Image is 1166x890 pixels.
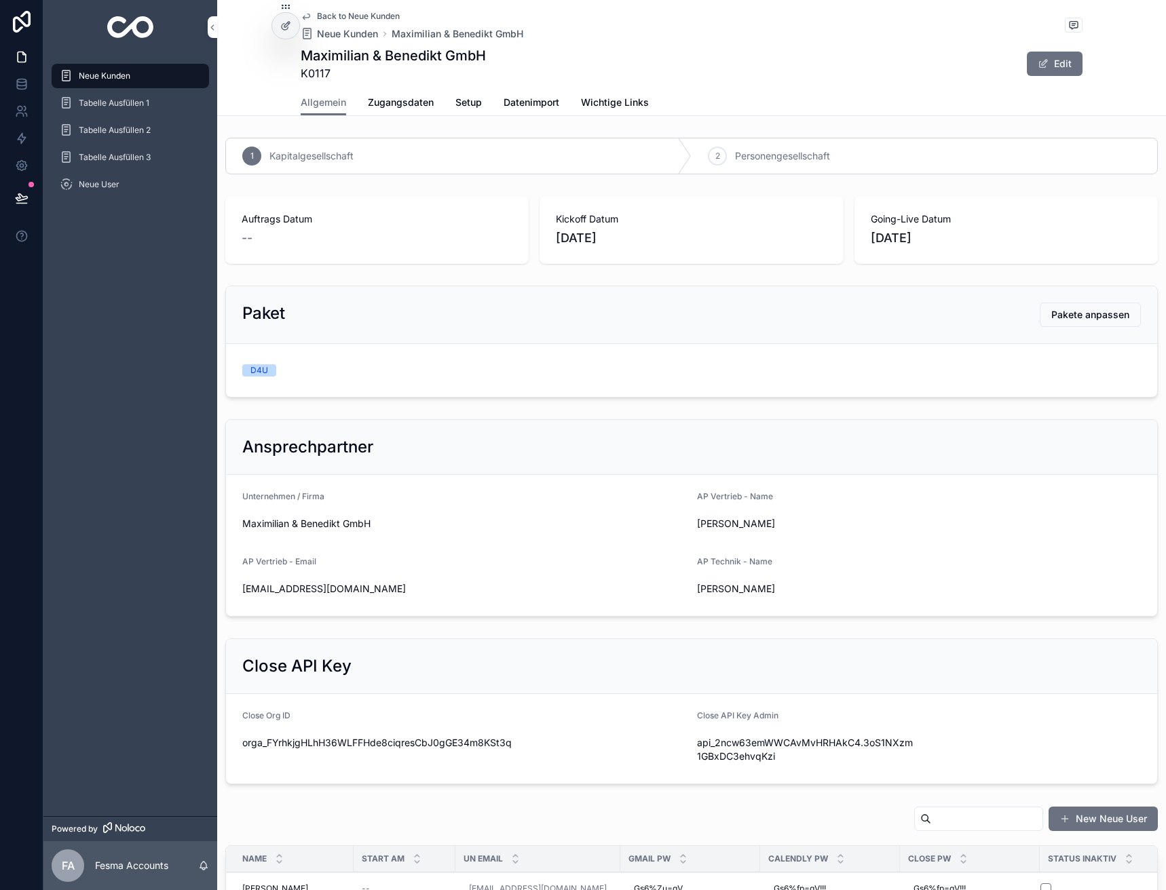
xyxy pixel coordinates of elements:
[242,556,316,566] span: AP Vertrieb - Email
[504,90,559,117] a: Datenimport
[392,27,523,41] a: Maximilian & Benedikt GmbH
[250,151,254,161] span: 1
[871,212,1142,226] span: Going-Live Datum
[301,90,346,116] a: Allgemein
[242,582,686,596] span: [EMAIL_ADDRESS][DOMAIN_NAME]
[301,46,486,65] h1: Maximilian & Benedikt GmbH
[52,91,209,115] a: Tabelle Ausfüllen 1
[735,149,830,163] span: Personengesellschaft
[52,145,209,170] a: Tabelle Ausfüllen 3
[52,118,209,142] a: Tabelle Ausfüllen 2
[242,853,267,864] span: Name
[697,710,778,720] span: Close API Key Admin
[368,90,434,117] a: Zugangsdaten
[455,90,482,117] a: Setup
[556,212,827,226] span: Kickoff Datum
[581,90,649,117] a: Wichtige Links
[79,179,119,190] span: Neue User
[43,816,217,841] a: Powered by
[1048,853,1116,864] span: Status Inaktiv
[250,364,268,376] div: D4U
[1027,52,1083,76] button: Edit
[581,96,649,109] span: Wichtige Links
[871,229,1142,248] span: [DATE]
[52,64,209,88] a: Neue Kunden
[697,491,773,501] span: AP Vertrieb - Name
[52,824,98,834] span: Powered by
[301,27,378,41] a: Neue Kunden
[242,436,373,458] h2: Ansprechpartner
[242,212,512,226] span: Auftrags Datum
[269,149,354,163] span: Kapitalgesellschaft
[79,152,151,163] span: Tabelle Ausfüllen 3
[242,710,290,720] span: Close Org ID
[107,16,154,38] img: App logo
[317,11,400,22] span: Back to Neue Kunden
[79,98,149,109] span: Tabelle Ausfüllen 1
[301,11,400,22] a: Back to Neue Kunden
[79,71,130,81] span: Neue Kunden
[242,517,686,530] span: Maximilian & Benedikt GmbH
[362,853,405,864] span: Start am
[455,96,482,109] span: Setup
[1051,308,1129,322] span: Pakete anpassen
[368,96,434,109] span: Zugangsdaten
[556,229,827,248] span: [DATE]
[697,556,772,566] span: AP Technik - Name
[43,54,217,214] div: scrollable content
[95,859,168,872] p: Fesma Accounts
[242,491,324,501] span: Unternehmen / Firma
[908,853,951,864] span: Close Pw
[1040,303,1141,327] button: Pakete anpassen
[1049,807,1158,831] button: New Neue User
[62,857,75,874] span: FA
[301,96,346,109] span: Allgemein
[504,96,559,109] span: Datenimport
[768,853,828,864] span: Calendly Pw
[697,517,914,530] span: [PERSON_NAME]
[242,655,352,677] h2: Close API Key
[242,229,252,248] span: --
[52,172,209,197] a: Neue User
[79,125,151,136] span: Tabelle Ausfüllen 2
[242,736,686,750] span: orga_FYrhkjgHLhH36WLFFHde8ciqresCbJ0gGE34m8KSt3q
[301,65,486,81] span: K0117
[697,736,914,763] span: api_2ncw63emWWCAvMvHRHAkC4.3oS1NXzm1GBxDC3ehvqKzi
[715,151,720,161] span: 2
[628,853,671,864] span: Gmail Pw
[464,853,503,864] span: UN Email
[697,582,914,596] span: [PERSON_NAME]
[317,27,378,41] span: Neue Kunden
[242,303,285,324] h2: Paket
